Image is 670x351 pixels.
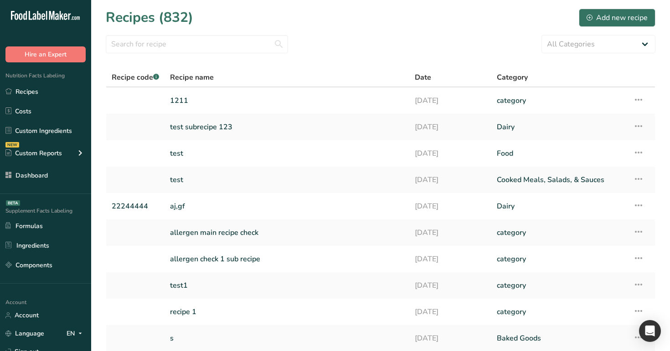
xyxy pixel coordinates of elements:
a: s [170,329,404,348]
a: Food [497,144,622,163]
input: Search for recipe [106,35,288,53]
a: 1211 [170,91,404,110]
a: test1 [170,276,404,295]
a: [DATE] [415,302,486,321]
a: [DATE] [415,329,486,348]
a: [DATE] [415,249,486,269]
a: Dairy [497,117,622,137]
a: aj,gf [170,197,404,216]
div: BETA [6,200,20,206]
a: category [497,249,622,269]
a: [DATE] [415,276,486,295]
a: category [497,276,622,295]
a: [DATE] [415,197,486,216]
a: [DATE] [415,223,486,242]
a: Baked Goods [497,329,622,348]
a: allergen check 1 sub recipe [170,249,404,269]
a: category [497,223,622,242]
a: [DATE] [415,91,486,110]
div: EN [67,328,86,339]
a: test [170,170,404,189]
a: category [497,302,622,321]
h1: Recipes (832) [106,7,193,28]
a: test [170,144,404,163]
div: Add new recipe [587,12,648,23]
a: recipe 1 [170,302,404,321]
a: Dairy [497,197,622,216]
div: Custom Reports [5,148,62,158]
a: Language [5,326,44,341]
a: Cooked Meals, Salads, & Sauces [497,170,622,189]
button: Add new recipe [579,9,655,27]
a: test subrecipe 123 [170,117,404,137]
div: NEW [5,142,19,148]
span: Recipe code [112,72,159,82]
span: Recipe name [170,72,214,83]
a: [DATE] [415,117,486,137]
a: 22244444 [112,197,159,216]
a: category [497,91,622,110]
a: allergen main recipe check [170,223,404,242]
button: Hire an Expert [5,46,86,62]
div: Open Intercom Messenger [639,320,661,342]
a: [DATE] [415,144,486,163]
span: Category [497,72,528,83]
a: [DATE] [415,170,486,189]
span: Date [415,72,431,83]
